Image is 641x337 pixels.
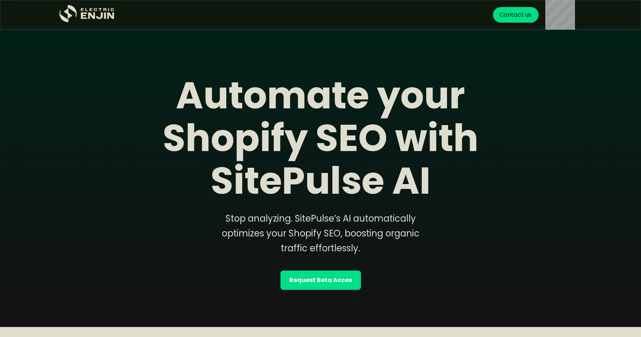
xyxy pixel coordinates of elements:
a: home [59,5,115,25]
div: Contact us [499,10,532,19]
a: Contact us [493,7,539,23]
strong: Automate your Shopify SEO with SitePulse AI [163,69,479,207]
strong: Request Beta Acces [289,276,352,285]
a: Request Beta Acces [280,271,361,290]
div: Stop analyzing. SitePulse’s AI automatically optimizes your Shopify SEO, boosting organic traffic... [209,211,432,256]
